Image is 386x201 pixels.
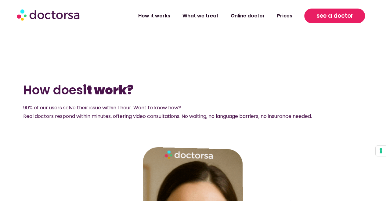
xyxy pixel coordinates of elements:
[304,9,365,23] a: see a doctor
[176,9,224,23] a: What we treat
[316,11,353,21] span: see a doctor
[23,104,312,120] span: 90% of our users solve their issue within 1 hour. Want to know how? Real doctors respond within m...
[23,83,363,97] h2: How does
[376,146,386,156] button: Your consent preferences for tracking technologies
[271,9,298,23] a: Prices
[104,9,298,23] nav: Menu
[83,82,134,99] b: it work?
[132,9,176,23] a: How it works
[224,9,271,23] a: Online doctor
